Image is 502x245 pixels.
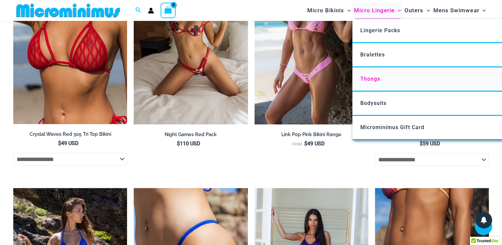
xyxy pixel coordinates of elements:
span: $ [304,140,307,147]
h2: Night Games Red Pack [134,131,248,138]
a: Micro LingerieMenu ToggleMenu Toggle [352,2,403,19]
a: Mens SwimwearMenu ToggleMenu Toggle [432,2,487,19]
span: Micro Lingerie [354,2,394,19]
a: OutersMenu ToggleMenu Toggle [403,2,432,19]
span: Mens Swimwear [433,2,479,19]
span: $ [419,140,422,147]
span: $ [58,140,61,146]
img: MM SHOP LOGO FLAT [14,3,123,18]
span: Bodysuits [360,100,387,106]
a: Crystal Waves Red 305 Tri Top Bikini [13,131,127,140]
span: Lingerie Packs [360,27,400,34]
span: Thongs [360,76,380,82]
bdi: 49 USD [304,140,324,147]
h2: Crystal Waves Red 305 Tri Top Bikini [13,131,127,137]
a: Account icon link [148,8,154,14]
span: Menu Toggle [394,2,401,19]
span: Menu Toggle [479,2,486,19]
bdi: 110 USD [177,140,200,147]
a: Link Pop Pink Bikini Range [254,131,368,140]
nav: Site Navigation [305,1,489,20]
span: From: [292,142,303,146]
span: Menu Toggle [344,2,351,19]
a: Search icon link [135,6,141,15]
span: Menu Toggle [423,2,430,19]
h2: Link Pop Pink Bikini Range [254,131,368,138]
span: Outers [404,2,423,19]
span: Bralettes [360,51,385,58]
span: $ [177,140,180,147]
bdi: 59 USD [419,140,440,147]
bdi: 49 USD [58,140,78,146]
a: View Shopping Cart, empty [161,3,176,18]
span: Microminimus Gift Card [360,124,424,130]
span: Micro Bikinis [307,2,344,19]
a: Night Games Red Pack [134,131,248,140]
a: Micro BikinisMenu ToggleMenu Toggle [306,2,352,19]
